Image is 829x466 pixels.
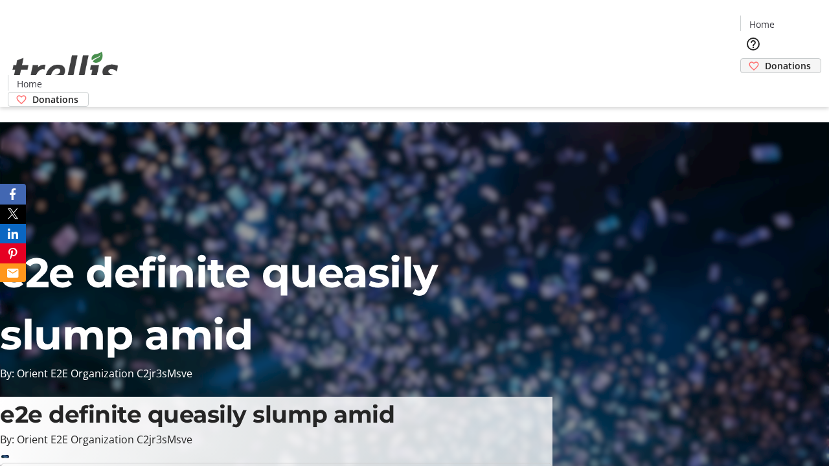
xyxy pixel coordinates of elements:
[32,93,78,106] span: Donations
[741,17,782,31] a: Home
[749,17,775,31] span: Home
[765,59,811,72] span: Donations
[8,92,89,107] a: Donations
[740,58,821,73] a: Donations
[740,31,766,57] button: Help
[17,77,42,91] span: Home
[8,77,50,91] a: Home
[8,38,123,102] img: Orient E2E Organization C2jr3sMsve's Logo
[740,73,766,99] button: Cart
